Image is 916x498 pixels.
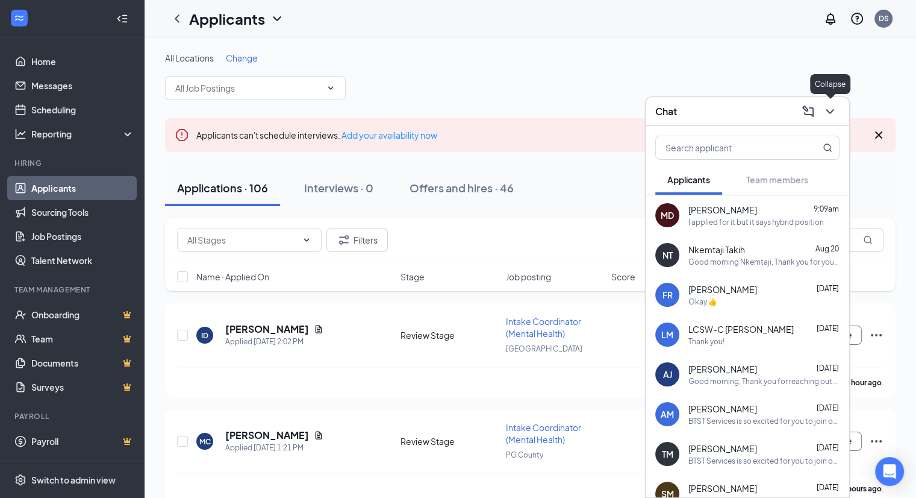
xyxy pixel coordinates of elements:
[662,249,673,261] div: NT
[31,248,134,273] a: Talent Network
[314,324,323,334] svg: Document
[814,204,839,213] span: 9:09am
[655,105,677,118] h3: Chat
[661,329,673,341] div: LM
[823,104,837,119] svg: ChevronDown
[175,81,321,95] input: All Job Postings
[667,174,710,185] span: Applicants
[799,102,818,121] button: ComposeMessage
[225,429,309,442] h5: [PERSON_NAME]
[688,403,757,415] span: [PERSON_NAME]
[196,130,437,140] span: Applicants can't schedule interviews.
[823,11,838,26] svg: Notifications
[177,180,268,195] div: Applications · 106
[170,11,184,26] svg: ChevronLeft
[871,128,886,142] svg: Cross
[341,130,437,140] a: Add your availability now
[14,411,132,421] div: Payroll
[31,176,134,200] a: Applicants
[31,303,134,327] a: OnboardingCrown
[225,442,323,454] div: Applied [DATE] 1:21 PM
[810,74,850,94] div: Collapse
[869,434,883,449] svg: Ellipses
[817,443,839,452] span: [DATE]
[662,289,673,301] div: FR
[410,180,514,195] div: Offers and hires · 46
[688,244,745,256] span: Nkemtaji Takih
[326,83,335,93] svg: ChevronDown
[688,283,757,295] span: [PERSON_NAME]
[817,364,839,373] span: [DATE]
[688,217,824,227] div: I applied for it but it says hybrid position
[817,324,839,333] span: [DATE]
[688,336,724,347] div: Thank you!
[304,180,373,195] div: Interviews · 0
[506,450,543,459] span: PG County
[31,327,134,351] a: TeamCrown
[175,128,189,142] svg: Error
[663,368,672,380] div: AJ
[841,378,882,387] b: an hour ago
[506,344,582,353] span: [GEOGRAPHIC_DATA]
[14,128,26,140] svg: Analysis
[688,363,757,375] span: [PERSON_NAME]
[506,422,581,445] span: Intake Coordinator (Mental Health)
[661,209,674,221] div: MD
[820,102,840,121] button: ChevronDown
[842,484,882,493] b: 2 hours ago
[688,482,757,494] span: [PERSON_NAME]
[817,403,839,412] span: [DATE]
[662,448,673,460] div: TM
[656,136,799,159] input: Search applicant
[661,408,674,420] div: AM
[817,284,839,293] span: [DATE]
[31,474,116,486] div: Switch to admin view
[337,233,351,247] svg: Filter
[226,52,258,63] span: Change
[746,174,808,185] span: Team members
[225,336,323,348] div: Applied [DATE] 2:02 PM
[13,12,25,24] svg: WorkstreamLogo
[688,416,840,426] div: BTST Services is so excited for you to join our team! Do you know anyone else who might be intere...
[201,330,208,341] div: ID
[506,271,551,283] span: Job posting
[270,11,284,26] svg: ChevronDown
[31,74,134,98] a: Messages
[165,52,214,63] span: All Locations
[31,351,134,375] a: DocumentsCrown
[688,323,794,335] span: LCSW-C [PERSON_NAME]
[31,98,134,122] a: Scheduling
[31,375,134,399] a: SurveysCrown
[314,430,323,440] svg: Document
[400,271,425,283] span: Stage
[688,376,840,386] div: Good morning, Thank you for reaching out. I do apologize for the delay in response, as I was on v...
[31,49,134,74] a: Home
[187,233,297,247] input: All Stages
[400,435,499,447] div: Review Stage
[326,228,388,252] button: Filter Filters
[801,104,815,119] svg: ComposeMessage
[815,244,839,253] span: Aug 20
[400,329,499,341] div: Review Stage
[863,235,873,245] svg: MagnifyingGlass
[302,235,311,245] svg: ChevronDown
[31,128,135,140] div: Reporting
[875,457,904,486] div: Open Intercom Messenger
[31,224,134,248] a: Job Postings
[688,204,757,216] span: [PERSON_NAME]
[225,323,309,336] h5: [PERSON_NAME]
[189,8,265,29] h1: Applicants
[688,443,757,455] span: [PERSON_NAME]
[506,316,581,339] span: Intake Coordinator (Mental Health)
[850,11,864,26] svg: QuestionInfo
[14,158,132,168] div: Hiring
[688,297,717,307] div: Okay 👍
[611,271,635,283] span: Score
[196,271,269,283] span: Name · Applied On
[31,200,134,224] a: Sourcing Tools
[199,437,211,447] div: MC
[823,143,832,153] svg: MagnifyingGlass
[869,328,883,342] svg: Ellipses
[31,429,134,453] a: PayrollCrown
